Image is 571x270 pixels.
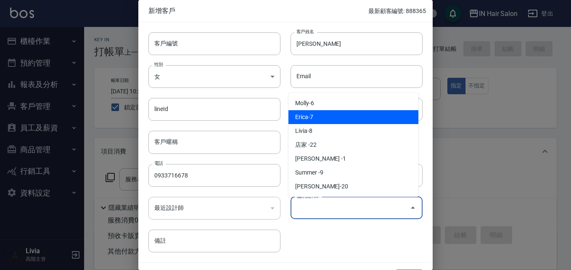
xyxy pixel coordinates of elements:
[368,7,426,16] p: 最新顧客編號: 888365
[154,160,163,167] label: 電話
[288,96,418,110] li: Molly-6
[288,180,418,193] li: [PERSON_NAME]-20
[148,7,368,15] span: 新增客戶
[154,61,163,68] label: 性別
[288,110,418,124] li: Erica-7
[148,65,280,88] div: 女
[288,124,418,138] li: Livia-8
[288,138,418,152] li: 店家 -22
[406,201,420,214] button: Close
[288,152,418,166] li: [PERSON_NAME] -1
[296,29,314,35] label: 客戶姓名
[296,193,318,199] label: 偏好設計師
[288,166,418,180] li: Summer -9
